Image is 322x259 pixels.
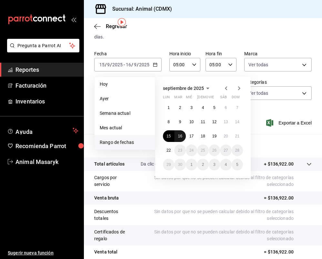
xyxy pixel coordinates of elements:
[209,116,220,128] button: 12 de septiembre de 2025
[166,148,171,153] abbr: 22 de septiembre de 2025
[15,97,78,106] span: Inventarios
[166,134,171,138] abbr: 15 de septiembre de 2025
[178,134,182,138] abbr: 16 de septiembre de 2025
[107,62,110,67] input: --
[15,81,78,90] span: Facturación
[224,148,228,153] abbr: 27 de septiembre de 2025
[212,120,216,124] abbr: 12 de septiembre de 2025
[163,86,204,91] span: septiembre de 2025
[236,105,238,110] abbr: 7 de septiembre de 2025
[100,124,150,131] span: Mes actual
[236,162,238,167] abbr: 5 de octubre de 2025
[225,105,227,110] abbr: 6 de septiembre de 2025
[235,148,239,153] abbr: 28 de septiembre de 2025
[201,120,205,124] abbr: 11 de septiembre de 2025
[124,62,125,67] span: -
[15,127,70,135] span: Ayuda
[8,250,78,256] span: Sugerir nueva función
[197,116,208,128] button: 11 de septiembre de 2025
[264,195,312,201] p: = $136,922.00
[7,39,79,52] button: Pregunta a Parrot AI
[248,61,268,68] span: Ver todas
[232,116,243,128] button: 14 de septiembre de 2025
[132,174,312,188] p: Sin datos por que no se pueden calcular debido al filtro de categorías seleccionado
[99,62,105,67] input: --
[220,159,231,170] button: 4 de octubre de 2025
[212,148,216,153] abbr: 26 de septiembre de 2025
[189,148,194,153] abbr: 24 de septiembre de 2025
[213,162,216,167] abbr: 3 de octubre de 2025
[94,249,117,255] p: Venta total
[235,120,239,124] abbr: 14 de septiembre de 2025
[166,162,171,167] abbr: 29 de septiembre de 2025
[201,134,205,138] abbr: 18 de septiembre de 2025
[225,162,227,167] abbr: 4 de octubre de 2025
[94,195,119,201] p: Venta bruta
[220,116,231,128] button: 13 de septiembre de 2025
[167,105,170,110] abbr: 1 de septiembre de 2025
[209,145,220,156] button: 26 de septiembre de 2025
[232,130,243,142] button: 21 de septiembre de 2025
[232,95,240,102] abbr: domingo
[126,62,131,67] input: --
[197,145,208,156] button: 25 de septiembre de 2025
[178,148,182,153] abbr: 23 de septiembre de 2025
[106,23,127,29] span: Regresar
[206,51,236,56] label: Hora fin
[244,51,312,56] label: Marca
[186,102,197,113] button: 3 de septiembre de 2025
[174,95,182,102] abbr: martes
[224,120,228,124] abbr: 13 de septiembre de 2025
[190,105,193,110] abbr: 3 de septiembre de 2025
[94,174,132,188] p: Cargos por servicio
[186,95,192,102] abbr: miércoles
[197,130,208,142] button: 18 de septiembre de 2025
[137,62,139,67] span: /
[131,62,133,67] span: /
[197,159,208,170] button: 2 de octubre de 2025
[139,62,150,67] input: ----
[94,161,125,167] p: Total artículos
[264,161,294,167] p: + $136,922.00
[213,105,216,110] abbr: 5 de septiembre de 2025
[15,157,78,166] span: Animal Masaryk
[100,81,150,88] span: Hoy
[174,130,186,142] button: 16 de septiembre de 2025
[163,84,212,92] button: septiembre de 2025
[132,208,312,222] p: Sin datos por que no se pueden calcular debido al filtro de categorías seleccionado
[179,105,181,110] abbr: 2 de septiembre de 2025
[71,17,76,22] button: open_drawer_menu
[94,51,162,56] label: Fecha
[107,5,172,13] h3: Sucursal: Animal (CDMX)
[224,134,228,138] abbr: 20 de septiembre de 2025
[174,102,186,113] button: 2 de septiembre de 2025
[209,130,220,142] button: 19 de septiembre de 2025
[100,139,150,146] span: Rango de fechas
[163,159,174,170] button: 29 de septiembre de 2025
[209,102,220,113] button: 5 de septiembre de 2025
[197,102,208,113] button: 4 de septiembre de 2025
[264,249,312,255] p: = $136,922.00
[134,62,137,67] input: --
[186,130,197,142] button: 17 de septiembre de 2025
[220,145,231,156] button: 27 de septiembre de 2025
[163,130,174,142] button: 15 de septiembre de 2025
[190,162,193,167] abbr: 1 de octubre de 2025
[110,62,112,67] span: /
[105,62,107,67] span: /
[163,95,170,102] abbr: lunes
[179,120,181,124] abbr: 9 de septiembre de 2025
[163,145,174,156] button: 22 de septiembre de 2025
[186,159,197,170] button: 1 de octubre de 2025
[267,119,312,127] button: Exportar a Excel
[232,145,243,156] button: 28 de septiembre de 2025
[201,148,205,153] abbr: 25 de septiembre de 2025
[163,102,174,113] button: 1 de septiembre de 2025
[244,80,312,84] label: Categorías
[118,18,126,26] button: Tooltip marker
[220,130,231,142] button: 20 de septiembre de 2025
[178,162,182,167] abbr: 30 de septiembre de 2025
[17,42,69,49] span: Pregunta a Parrot AI
[189,120,194,124] abbr: 10 de septiembre de 2025
[209,159,220,170] button: 3 de octubre de 2025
